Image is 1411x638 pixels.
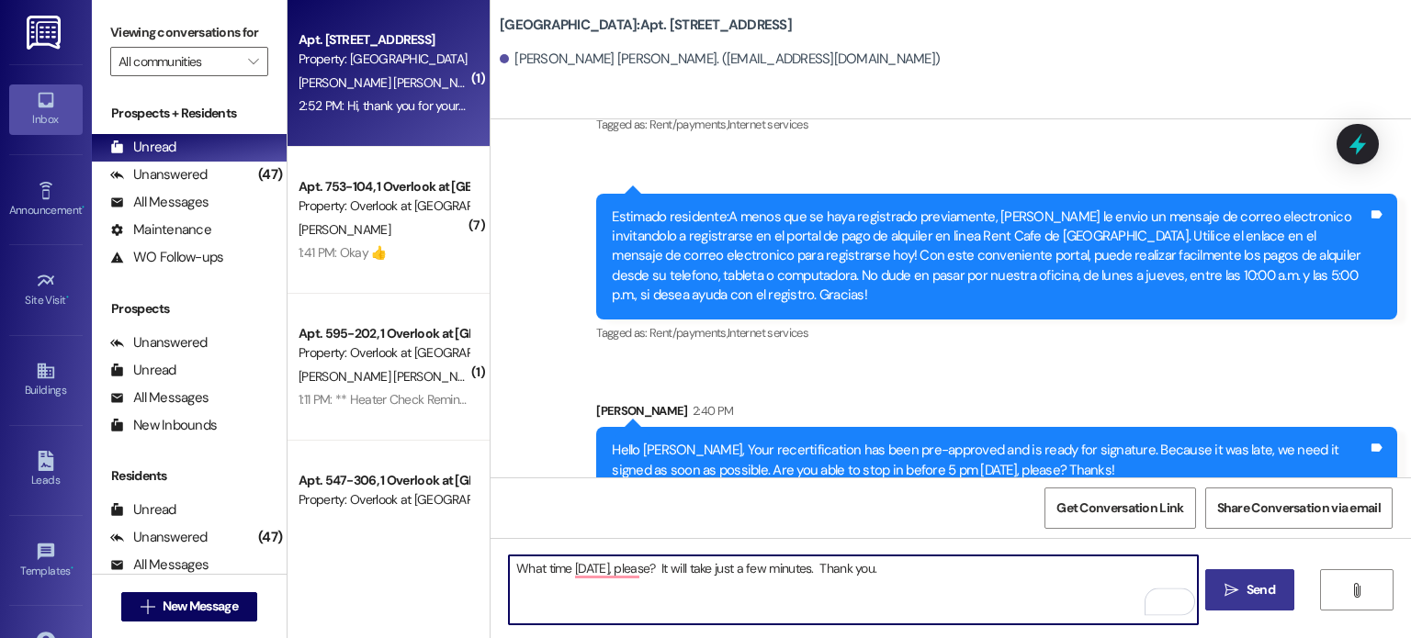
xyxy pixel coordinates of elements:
div: Apt. 595-202, 1 Overlook at [GEOGRAPHIC_DATA] [299,324,468,343]
span: New Message [163,597,238,616]
span: • [82,201,85,214]
b: [GEOGRAPHIC_DATA]: Apt. [STREET_ADDRESS] [500,16,792,35]
textarea: To enrich screen reader interactions, please activate Accessibility in Grammarly extension settings [509,555,1197,624]
i:  [141,599,154,614]
span: Rent/payments , [649,325,728,341]
i:  [248,54,258,69]
div: Estimado residente:A menos que se haya registrado previamente, [PERSON_NAME] le envio un mensaje ... [612,207,1368,306]
span: Rent/payments , [649,117,728,132]
button: Send [1205,569,1294,610]
div: Prospects [92,299,287,319]
div: Property: Overlook at [GEOGRAPHIC_DATA] [299,490,468,509]
span: • [66,291,69,304]
a: Templates • [9,536,83,586]
a: Site Visit • [9,265,83,315]
div: Unread [110,361,176,380]
input: All communities [119,47,239,76]
div: Apt. [STREET_ADDRESS] [299,30,468,50]
button: Share Conversation via email [1205,487,1393,529]
label: Viewing conversations for [110,18,268,47]
a: Leads [9,445,83,495]
div: Hello [PERSON_NAME], Your recertification has been pre-approved and is ready for signature. Becau... [612,441,1368,480]
span: Internet services [728,325,808,341]
div: 2:40 PM [688,401,733,420]
span: Get Conversation Link [1056,498,1183,518]
div: (47) [254,161,287,189]
div: 2:52 PM: Hi, thank you for your message. Our team will get back to you [DATE] during regular offi... [299,97,852,114]
div: Apt. 547-306, 1 Overlook at [GEOGRAPHIC_DATA] [299,471,468,490]
div: (47) [254,523,287,552]
button: Get Conversation Link [1044,487,1195,529]
span: [PERSON_NAME] [PERSON_NAME] [299,74,485,91]
div: Unread [110,500,176,520]
div: Unread [110,138,176,157]
span: Send [1247,580,1275,599]
span: Share Conversation via email [1217,498,1381,518]
div: Tagged as: [596,111,1397,138]
div: 1:41 PM: Okay 👍 [299,244,387,261]
span: • [71,562,73,575]
div: Unanswered [110,333,208,353]
span: Internet services [728,117,808,132]
div: New Inbounds [110,416,217,435]
div: Unanswered [110,165,208,185]
div: All Messages [110,388,209,408]
div: Residents [92,466,287,486]
span: [PERSON_NAME] [299,221,390,238]
div: WO Follow-ups [110,248,223,267]
div: Unanswered [110,528,208,547]
div: Property: Overlook at [GEOGRAPHIC_DATA] [299,343,468,363]
i:  [1225,583,1238,598]
div: Prospects + Residents [92,104,287,123]
a: Buildings [9,355,83,405]
span: [PERSON_NAME] [PERSON_NAME] [299,368,485,385]
div: Apt. 753-104, 1 Overlook at [GEOGRAPHIC_DATA] [299,177,468,196]
div: Maintenance [110,220,211,240]
img: ResiDesk Logo [27,16,64,50]
div: Tagged as: [596,319,1397,346]
i:  [1349,583,1363,598]
div: All Messages [110,555,209,575]
div: Property: [GEOGRAPHIC_DATA] [299,50,468,69]
button: New Message [121,592,257,621]
div: All Messages [110,193,209,212]
a: Inbox [9,84,83,134]
div: Property: Overlook at [GEOGRAPHIC_DATA] [299,196,468,216]
div: [PERSON_NAME] [596,401,1397,427]
div: [PERSON_NAME] [PERSON_NAME]. ([EMAIL_ADDRESS][DOMAIN_NAME]) [500,50,940,69]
